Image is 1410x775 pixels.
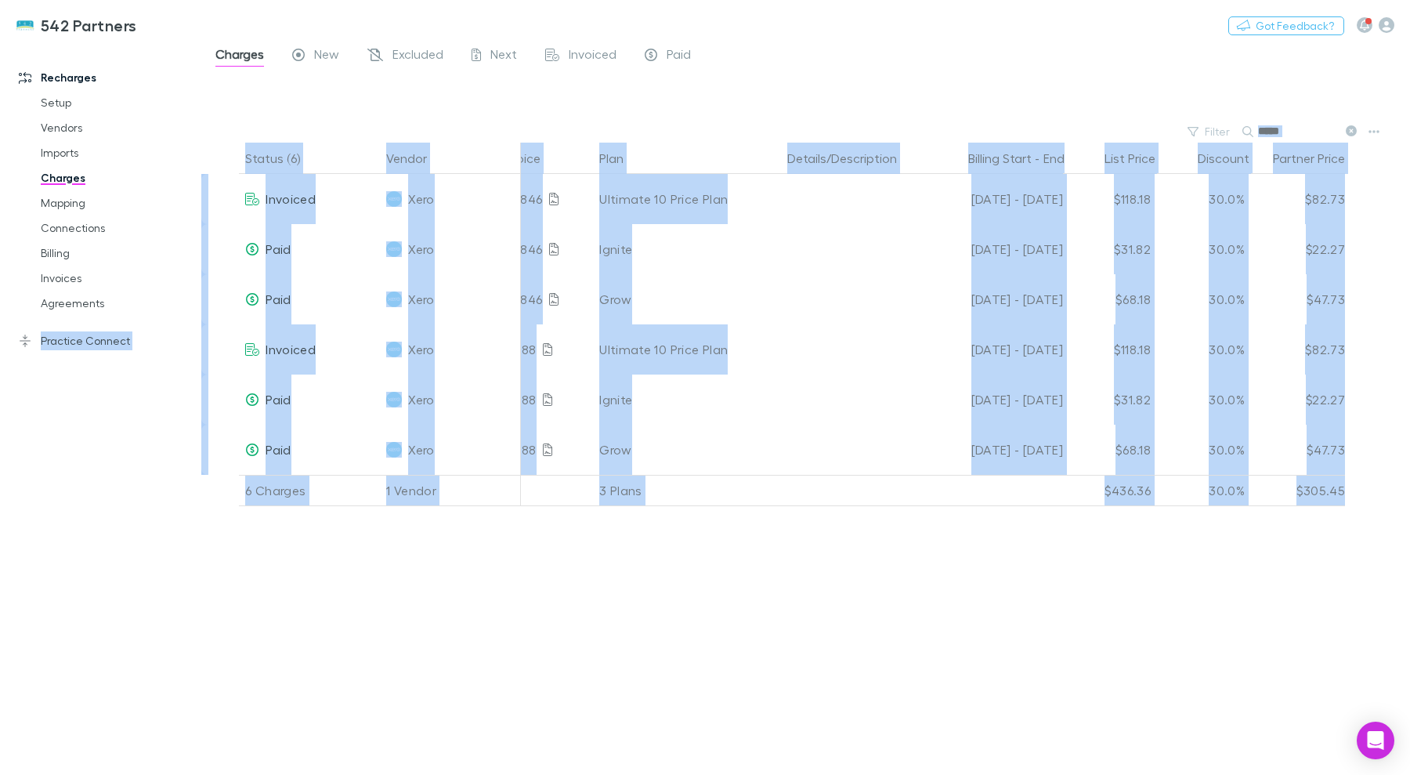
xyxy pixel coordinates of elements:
[928,174,1063,224] div: [DATE] - [DATE]
[25,266,213,291] a: Invoices
[386,143,446,174] button: Vendor
[239,475,380,506] div: 6 Charges
[1063,324,1157,375] div: $118.18
[386,292,402,307] img: Xero's Logo
[386,392,402,407] img: Xero's Logo
[408,224,434,274] span: Xero
[599,174,775,224] div: Ultimate 10 Price Plan
[25,241,213,266] a: Billing
[1357,722,1394,759] div: Open Intercom Messenger
[1063,174,1157,224] div: $118.18
[599,224,775,274] div: Ignite
[599,274,775,324] div: Grow
[667,46,691,67] span: Paid
[1157,224,1251,274] div: 30.0%
[1251,375,1345,425] div: $22.27
[599,324,775,375] div: Ultimate 10 Price Plan
[458,274,587,324] div: INV-45405846
[1228,16,1344,35] button: Got Feedback?
[569,46,616,67] span: Invoiced
[599,143,642,174] button: Plan
[458,324,587,375] div: INV-46147988
[1063,375,1157,425] div: $31.82
[1157,425,1251,475] div: 30.0%
[452,475,593,506] div: 2 Sources
[1198,143,1268,174] button: Discount
[1251,274,1345,324] div: $47.73
[408,324,434,375] span: Xero
[215,46,264,67] span: Charges
[245,143,319,174] button: Status (6)
[25,215,213,241] a: Connections
[25,90,213,115] a: Setup
[386,342,402,357] img: Xero's Logo
[3,328,213,353] a: Practice Connect
[1180,122,1239,141] button: Filter
[25,165,213,190] a: Charges
[25,140,213,165] a: Imports
[1063,274,1157,324] div: $68.18
[1157,274,1251,324] div: 30.0%
[25,190,213,215] a: Mapping
[3,65,213,90] a: Recharges
[1157,375,1251,425] div: 30.0%
[266,241,291,256] span: Paid
[266,442,291,457] span: Paid
[458,375,587,425] div: INV-46147988
[490,46,517,67] span: Next
[599,375,775,425] div: Ignite
[392,46,443,67] span: Excluded
[1251,425,1345,475] div: $47.73
[266,392,291,407] span: Paid
[1273,143,1364,174] button: Partner Price
[1063,425,1157,475] div: $68.18
[1063,224,1157,274] div: $31.82
[25,291,213,316] a: Agreements
[928,143,1080,174] div: -
[1104,143,1174,174] button: List Price
[968,143,1032,174] button: Billing Start
[1157,174,1251,224] div: 30.0%
[408,425,434,475] span: Xero
[787,143,916,174] button: Details/Description
[6,6,146,44] a: 542 Partners
[1251,224,1345,274] div: $22.27
[458,174,587,224] div: INV-45405846
[266,191,316,206] span: Invoiced
[1251,324,1345,375] div: $82.73
[25,115,213,140] a: Vendors
[1043,143,1065,174] button: End
[1251,475,1345,506] div: $305.45
[314,46,339,67] span: New
[928,274,1063,324] div: [DATE] - [DATE]
[386,442,402,458] img: Xero's Logo
[1157,324,1251,375] div: 30.0%
[386,191,402,207] img: Xero's Logo
[266,342,316,357] span: Invoiced
[928,375,1063,425] div: [DATE] - [DATE]
[458,224,587,274] div: INV-45405846
[408,174,434,224] span: Xero
[928,224,1063,274] div: [DATE] - [DATE]
[1063,475,1157,506] div: $436.36
[928,425,1063,475] div: [DATE] - [DATE]
[593,475,781,506] div: 3 Plans
[928,324,1063,375] div: [DATE] - [DATE]
[599,425,775,475] div: Grow
[380,475,521,506] div: 1 Vendor
[408,274,434,324] span: Xero
[408,375,434,425] span: Xero
[16,16,34,34] img: 542 Partners's Logo
[1251,174,1345,224] div: $82.73
[41,16,137,34] h3: 542 Partners
[266,292,291,306] span: Paid
[386,241,402,257] img: Xero's Logo
[1157,475,1251,506] div: 30.0%
[458,425,587,475] div: INV-46147988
